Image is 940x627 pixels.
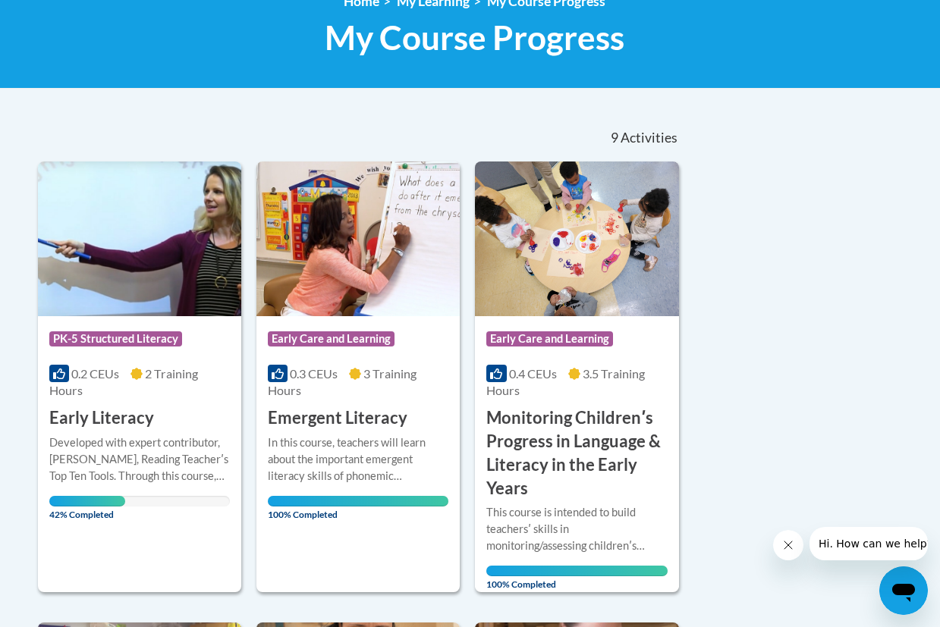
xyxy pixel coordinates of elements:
a: Course LogoPK-5 Structured Literacy0.2 CEUs2 Training Hours Early LiteracyDeveloped with expert c... [38,161,241,592]
div: Your progress [268,496,448,506]
span: Activities [621,130,677,146]
span: 0.2 CEUs [71,366,119,381]
span: Early Care and Learning [486,331,613,346]
div: Developed with expert contributor, [PERSON_NAME], Reading Teacherʹs Top Ten Tools. Through this c... [49,434,230,484]
span: 100% Completed [268,496,448,520]
img: Course Logo [38,161,241,316]
span: 0.4 CEUs [509,366,557,381]
h3: Emergent Literacy [268,406,407,430]
img: Course Logo [256,161,460,316]
a: Course LogoEarly Care and Learning0.4 CEUs3.5 Training Hours Monitoring Childrenʹs Progress in La... [475,161,678,592]
div: Your progress [49,496,125,506]
span: 0.3 CEUs [290,366,338,381]
div: Your progress [486,566,667,576]
div: In this course, teachers will learn about the important emergent literacy skills of phonemic awar... [268,434,448,484]
iframe: Close message [773,530,803,560]
h3: Early Literacy [49,406,154,430]
span: 9 [611,130,618,146]
img: Course Logo [475,161,678,316]
span: Early Care and Learning [268,331,395,346]
span: 100% Completed [486,566,667,590]
span: PK-5 Structured Literacy [49,331,182,346]
span: My Course Progress [325,17,624,58]
h3: Monitoring Childrenʹs Progress in Language & Literacy in the Early Years [486,406,667,500]
iframe: Button to launch messaging window [879,566,928,615]
span: 42% Completed [49,496,125,520]
div: This course is intended to build teachersʹ skills in monitoring/assessing childrenʹs developmenta... [486,504,667,554]
span: Hi. How can we help? [9,11,123,23]
iframe: Message from company [810,527,928,560]
a: Course LogoEarly Care and Learning0.3 CEUs3 Training Hours Emergent LiteracyIn this course, teach... [256,161,460,592]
